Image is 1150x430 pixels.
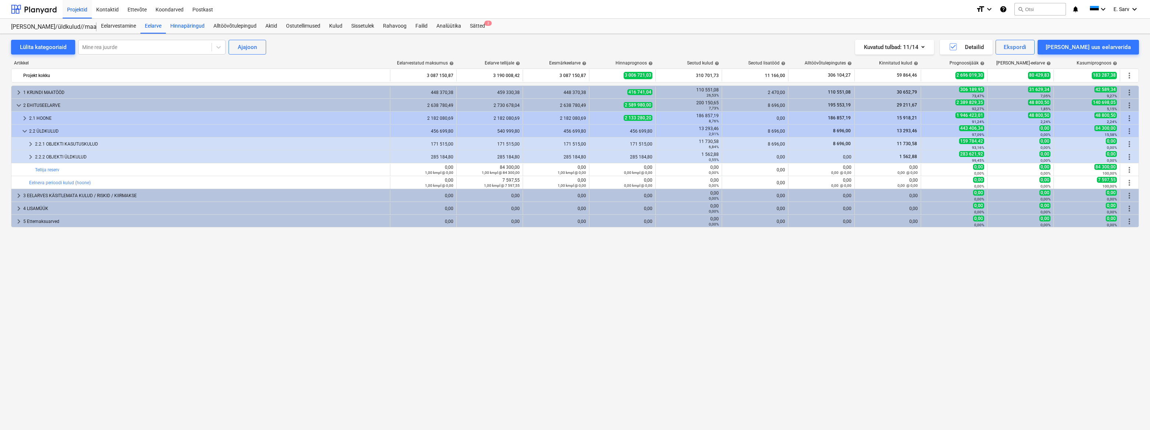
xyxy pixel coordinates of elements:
[514,61,520,66] span: help
[526,116,586,121] div: 2 182 080,69
[460,154,520,160] div: 285 184,80
[709,196,719,200] small: 0,00%
[791,206,851,211] div: 0,00
[432,19,466,34] a: Analüütika
[1106,203,1117,209] span: 0,00
[166,19,209,34] a: Hinnapäringud
[949,60,985,66] div: Prognoosijääk
[659,203,719,214] div: 0,00
[460,206,520,211] div: 0,00
[1107,120,1117,124] small: 2,24%
[466,19,489,34] a: Sätted2
[1041,94,1050,98] small: 7,05%
[238,42,257,52] div: Ajajoon
[140,19,166,34] a: Eelarve
[973,164,984,170] span: 0,00
[425,183,453,188] small: 1,00 kmpl @ 0,00
[709,119,719,123] small: 8,76%
[1125,71,1134,80] span: Rohkem tegevusi
[1130,5,1139,14] i: keyboard_arrow_down
[1125,191,1134,200] span: Rohkem tegevusi
[592,206,652,211] div: 0,00
[709,222,719,226] small: 0,00%
[1125,88,1134,97] span: Rohkem tegevusi
[393,178,453,188] div: 0,00
[725,180,785,185] div: 0,00
[748,60,785,66] div: Seotud lisatööd
[485,60,520,66] div: Eelarve tellijale
[23,216,387,227] div: 5 Ettemaksuarved
[1039,151,1050,157] span: 0,00
[26,140,35,148] span: keyboard_arrow_right
[974,184,984,188] small: 0,00%
[879,60,918,66] div: Kinnitatud kulud
[659,216,719,227] div: 0,00
[624,102,652,108] span: 2 589 980,00
[709,145,719,149] small: 6,84%
[1094,87,1117,92] span: 42 589,34
[659,139,719,149] div: 11 730,58
[460,103,520,108] div: 2 730 678,04
[526,141,586,147] div: 171 515,00
[558,171,586,175] small: 1,00 kmpl @ 0,00
[425,171,453,175] small: 1,00 kmpl @ 0,00
[624,72,652,79] span: 3 006 721,03
[659,70,719,81] div: 310 701,73
[896,72,918,78] span: 59 864,46
[1107,223,1117,227] small: 0,00%
[725,219,785,224] div: 0,00
[11,23,88,31] div: [PERSON_NAME]/üldkulud//maatööd (2101817//2101766)
[1039,164,1050,170] span: 0,00
[1113,395,1150,430] div: Chat Widget
[393,90,453,95] div: 448 370,38
[1041,210,1050,214] small: 0,00%
[858,219,918,224] div: 0,00
[325,19,347,34] a: Kulud
[282,19,325,34] a: Ostutellimused
[709,106,719,110] small: 7,73%
[393,206,453,211] div: 0,00
[831,171,851,175] small: 0,00 @ 0,00
[460,141,520,147] div: 171 515,00
[1106,138,1117,144] span: 0,00
[1114,6,1129,12] span: E. Sarv
[896,90,918,95] span: 30 652,79
[526,165,586,175] div: 0,00
[1125,204,1134,213] span: Rohkem tegevusi
[23,99,387,111] div: 2 EHITUSEELARVE
[707,93,719,97] small: 26,53%
[347,19,379,34] a: Sissetulek
[261,19,282,34] div: Aktid
[709,132,719,136] small: 2,91%
[14,217,23,226] span: keyboard_arrow_right
[659,190,719,201] div: 0,00
[23,70,387,81] div: Projekt kokku
[624,183,652,188] small: 0,00 kmpl @ 0,00
[393,165,453,175] div: 0,00
[1028,87,1050,92] span: 31 629,34
[974,210,984,214] small: 0,00%
[1039,190,1050,196] span: 0,00
[955,99,984,105] span: 2 389 829,35
[973,203,984,209] span: 0,00
[1094,164,1117,170] span: 84 300,00
[659,178,719,188] div: 0,00
[1125,178,1134,187] span: Rohkem tegevusi
[1077,60,1117,66] div: Kasumiprognoos
[29,125,387,137] div: 2.2 ÜLDKULUD
[959,87,984,92] span: 306 189,95
[526,178,586,188] div: 0,00
[393,154,453,160] div: 285 184,80
[1041,197,1050,201] small: 0,00%
[23,203,387,214] div: 4 LISAMÜÜK
[1099,5,1108,14] i: keyboard_arrow_down
[1039,203,1050,209] span: 0,00
[1106,216,1117,221] span: 0,00
[996,60,1051,66] div: [PERSON_NAME]-eelarve
[1041,107,1050,111] small: 1,85%
[955,112,984,118] span: 1 946 423,01
[1045,61,1051,66] span: help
